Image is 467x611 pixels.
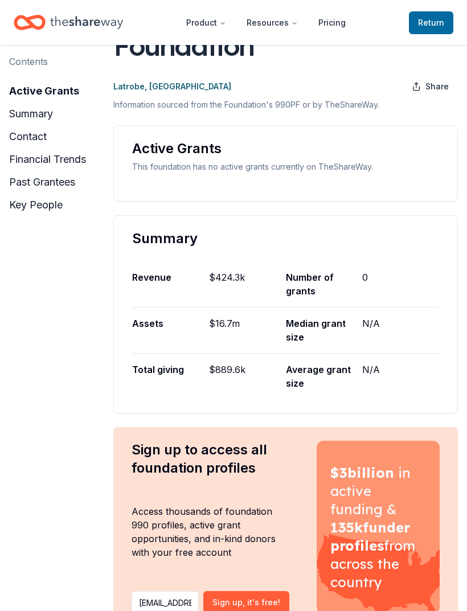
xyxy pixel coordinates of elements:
div: Average grant size [286,354,363,399]
span: Return [418,16,444,30]
nav: Main [177,9,355,36]
button: Product [177,11,235,34]
div: Revenue [132,261,209,307]
span: , it's free! [243,597,280,607]
button: contact [9,128,47,146]
button: financial trends [9,150,86,169]
span: Share [425,80,449,93]
button: Share [403,75,458,98]
b: 135k funder profiles [330,519,410,554]
div: 0 [362,261,439,307]
div: Total giving [132,354,209,399]
div: Active Grants [132,140,439,158]
div: Number of grants [286,261,363,307]
p: Latrobe, [GEOGRAPHIC_DATA] [113,80,231,93]
button: summary [9,105,53,123]
a: Home [14,9,123,36]
div: $16.7m [209,307,286,353]
b: $ 3billion [330,464,394,481]
div: Contents [9,55,48,68]
div: Assets [132,307,209,353]
div: Median grant size [286,307,363,353]
div: $424.3k [209,261,286,307]
span: Sign up [212,596,280,609]
div: N/A [362,307,439,353]
div: N/A [362,354,439,399]
a: Pricing [309,11,355,34]
div: Summary [132,229,439,248]
p: Access thousands of foundation 990 profiles, active grant opportunities, and in-kind donors with ... [132,505,289,559]
p: Information sourced from the Foundation's 990PF or by TheShareWay. [113,98,458,112]
a: Return [409,11,453,34]
button: key people [9,196,63,214]
div: $889.6k [209,354,286,399]
button: Resources [237,11,307,34]
button: past grantees [9,173,75,191]
div: Sign up to access all foundation profiles [132,441,289,477]
button: active grants [9,82,79,100]
div: This foundation has no active grants currently on TheShareWay. [132,160,439,174]
div: in active funding & from across the country [330,464,426,591]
